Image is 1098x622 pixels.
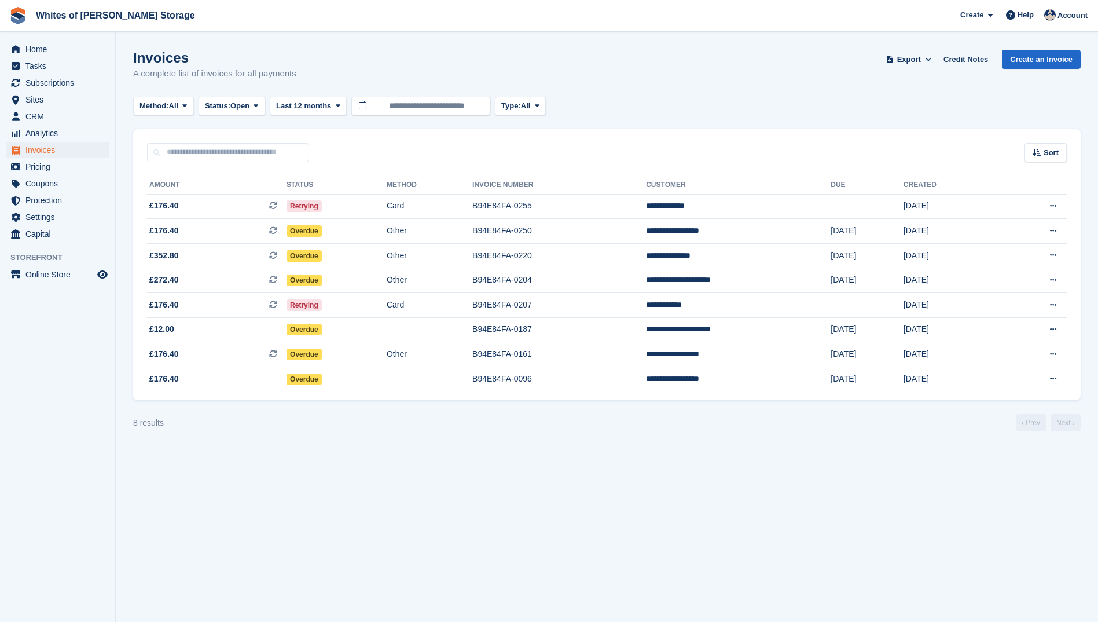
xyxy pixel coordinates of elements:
[6,226,109,242] a: menu
[287,225,322,237] span: Overdue
[25,92,95,108] span: Sites
[6,75,109,91] a: menu
[904,268,998,293] td: [DATE]
[287,176,387,195] th: Status
[897,54,921,65] span: Export
[521,100,531,112] span: All
[287,374,322,385] span: Overdue
[960,9,983,21] span: Create
[149,373,179,385] span: £176.40
[287,299,322,311] span: Retrying
[831,268,904,293] td: [DATE]
[149,274,179,286] span: £272.40
[1018,9,1034,21] span: Help
[387,194,472,219] td: Card
[831,367,904,391] td: [DATE]
[133,50,296,65] h1: Invoices
[25,41,95,57] span: Home
[6,159,109,175] a: menu
[904,243,998,268] td: [DATE]
[904,219,998,244] td: [DATE]
[472,194,646,219] td: B94E84FA-0255
[6,41,109,57] a: menu
[25,142,95,158] span: Invoices
[831,219,904,244] td: [DATE]
[169,100,179,112] span: All
[501,100,521,112] span: Type:
[287,275,322,286] span: Overdue
[96,268,109,281] a: Preview store
[133,97,194,116] button: Method: All
[6,58,109,74] a: menu
[1013,414,1083,431] nav: Page
[472,243,646,268] td: B94E84FA-0220
[147,176,287,195] th: Amount
[904,293,998,318] td: [DATE]
[287,349,322,360] span: Overdue
[25,175,95,192] span: Coupons
[387,342,472,367] td: Other
[149,323,174,335] span: £12.00
[387,268,472,293] td: Other
[387,176,472,195] th: Method
[387,243,472,268] td: Other
[149,348,179,360] span: £176.40
[904,317,998,342] td: [DATE]
[472,176,646,195] th: Invoice Number
[6,142,109,158] a: menu
[6,266,109,283] a: menu
[646,176,831,195] th: Customer
[1044,9,1056,21] img: Wendy
[25,159,95,175] span: Pricing
[149,200,179,212] span: £176.40
[1002,50,1081,69] a: Create an Invoice
[472,342,646,367] td: B94E84FA-0161
[287,200,322,212] span: Retrying
[904,176,998,195] th: Created
[387,219,472,244] td: Other
[1057,10,1088,21] span: Account
[6,209,109,225] a: menu
[6,175,109,192] a: menu
[287,250,322,262] span: Overdue
[1016,414,1046,431] a: Previous
[1044,147,1059,159] span: Sort
[831,342,904,367] td: [DATE]
[230,100,249,112] span: Open
[387,293,472,318] td: Card
[472,293,646,318] td: B94E84FA-0207
[25,108,95,125] span: CRM
[904,342,998,367] td: [DATE]
[831,176,904,195] th: Due
[199,97,265,116] button: Status: Open
[472,317,646,342] td: B94E84FA-0187
[25,125,95,141] span: Analytics
[25,209,95,225] span: Settings
[25,192,95,208] span: Protection
[939,50,993,69] a: Credit Notes
[25,226,95,242] span: Capital
[6,192,109,208] a: menu
[904,194,998,219] td: [DATE]
[25,75,95,91] span: Subscriptions
[472,367,646,391] td: B94E84FA-0096
[133,67,296,81] p: A complete list of invoices for all payments
[149,225,179,237] span: £176.40
[831,243,904,268] td: [DATE]
[472,268,646,293] td: B94E84FA-0204
[10,252,115,264] span: Storefront
[1051,414,1081,431] a: Next
[831,317,904,342] td: [DATE]
[6,92,109,108] a: menu
[149,299,179,311] span: £176.40
[25,58,95,74] span: Tasks
[149,250,179,262] span: £352.80
[25,266,95,283] span: Online Store
[139,100,169,112] span: Method:
[6,125,109,141] a: menu
[287,324,322,335] span: Overdue
[6,108,109,125] a: menu
[133,417,164,429] div: 8 results
[270,97,347,116] button: Last 12 months
[31,6,200,25] a: Whites of [PERSON_NAME] Storage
